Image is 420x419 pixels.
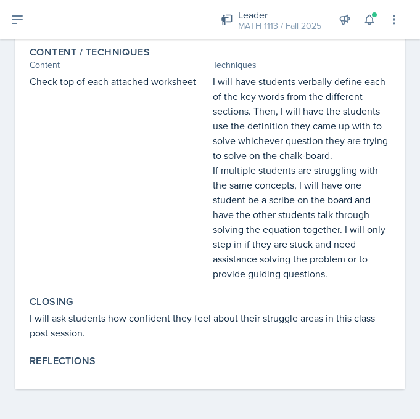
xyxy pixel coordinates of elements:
[30,355,96,367] label: Reflections
[30,296,73,308] label: Closing
[30,46,150,59] label: Content / Techniques
[30,59,208,71] div: Content
[238,20,321,33] div: MATH 1113 / Fall 2025
[213,74,391,163] p: I will have students verbally define each of the key words from the different sections. Then, I w...
[213,163,391,281] p: If multiple students are struggling with the same concepts, I will have one student be a scribe o...
[238,7,321,22] div: Leader
[213,59,391,71] div: Techniques
[30,311,390,340] p: I will ask students how confident they feel about their struggle areas in this class post session.
[30,74,208,89] p: Check top of each attached worksheet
